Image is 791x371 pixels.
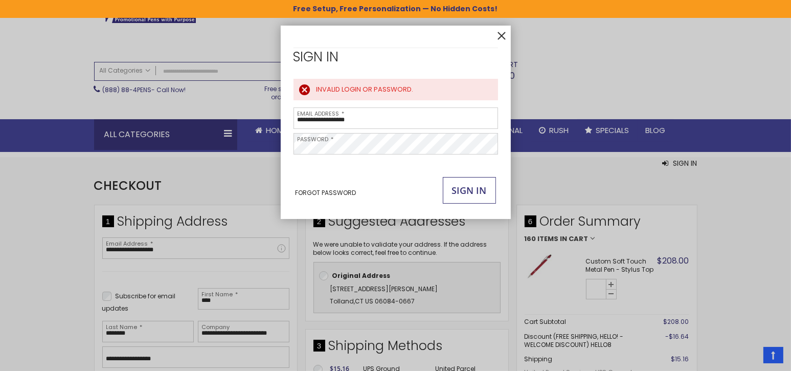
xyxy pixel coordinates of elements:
[296,188,356,197] span: Forgot Password
[293,48,339,66] strong: Sign In
[317,85,488,94] div: Invalid login or password.
[452,184,487,197] span: Sign In
[443,177,496,204] button: Sign In
[296,189,356,197] a: Forgot Password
